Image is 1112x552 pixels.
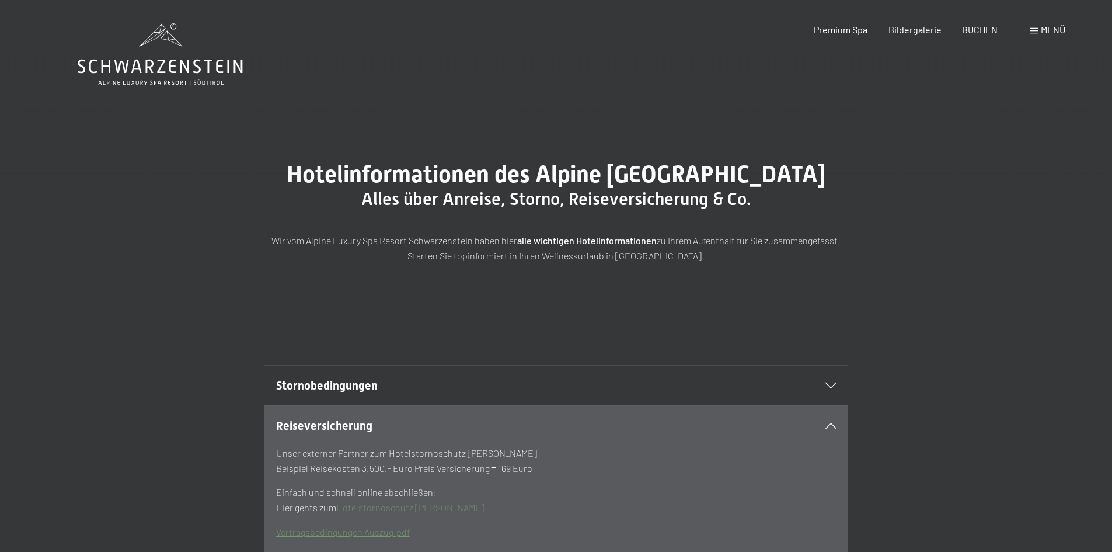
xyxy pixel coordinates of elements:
[336,502,484,513] a: Hotelstornoschutz [PERSON_NAME]
[276,379,378,393] span: Stornobedingungen
[1041,24,1065,35] span: Menü
[888,24,942,35] a: Bildergalerie
[814,24,867,35] a: Premium Spa
[264,233,848,263] p: Wir vom Alpine Luxury Spa Resort Schwarzenstein haben hier zu Ihrem Aufenthalt für Sie zusammenge...
[287,161,825,188] span: Hotelinformationen des Alpine [GEOGRAPHIC_DATA]
[276,526,410,537] a: Vertragsbedingungen Auszug.pdf
[276,446,836,475] p: Unser externer Partner zum Hotelstornoschutz [PERSON_NAME] Beispiel Reisekosten 3.500.- Euro Prei...
[276,485,836,515] p: Einfach und schnell online abschließen: Hier gehts zum
[517,235,657,246] strong: alle wichtigen Hotelinformationen
[276,419,372,433] span: Reiseversicherung
[962,24,998,35] a: BUCHEN
[361,189,751,209] span: Alles über Anreise, Storno, Reiseversicherung & Co.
